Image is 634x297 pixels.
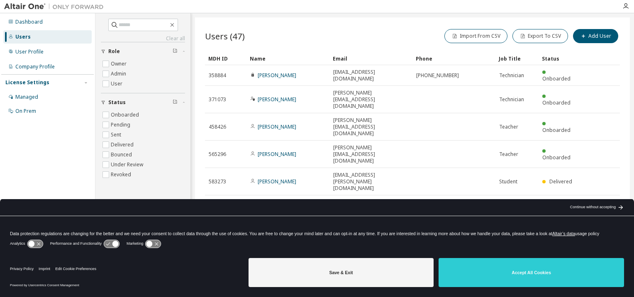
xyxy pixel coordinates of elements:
[173,99,178,106] span: Clear filter
[250,52,326,65] div: Name
[444,29,507,43] button: Import From CSV
[111,59,128,69] label: Owner
[499,124,518,130] span: Teacher
[15,49,44,55] div: User Profile
[111,120,132,130] label: Pending
[258,178,296,185] a: [PERSON_NAME]
[15,94,38,100] div: Managed
[101,42,185,61] button: Role
[542,127,571,134] span: Onboarded
[15,108,36,114] div: On Prem
[258,72,296,79] a: [PERSON_NAME]
[258,151,296,158] a: [PERSON_NAME]
[499,178,517,185] span: Student
[333,172,409,192] span: [EMAIL_ADDRESS][PERSON_NAME][DOMAIN_NAME]
[209,72,226,79] span: 358884
[542,52,577,65] div: Status
[111,150,134,160] label: Bounced
[4,2,108,11] img: Altair One
[333,69,409,82] span: [EMAIL_ADDRESS][DOMAIN_NAME]
[258,123,296,130] a: [PERSON_NAME]
[499,52,535,65] div: Job Title
[416,72,459,79] span: [PHONE_NUMBER]
[111,140,135,150] label: Delivered
[512,29,568,43] button: Export To CSV
[258,96,296,103] a: [PERSON_NAME]
[111,160,145,170] label: Under Review
[111,170,133,180] label: Revoked
[101,93,185,112] button: Status
[542,75,571,82] span: Onboarded
[333,144,409,164] span: [PERSON_NAME][EMAIL_ADDRESS][DOMAIN_NAME]
[499,96,524,103] span: Technician
[573,29,618,43] button: Add User
[209,124,226,130] span: 458426
[111,110,141,120] label: Onboarded
[5,79,49,86] div: License Settings
[499,151,518,158] span: Teacher
[499,72,524,79] span: Technician
[333,117,409,137] span: [PERSON_NAME][EMAIL_ADDRESS][DOMAIN_NAME]
[108,48,120,55] span: Role
[111,79,124,89] label: User
[111,130,123,140] label: Sent
[15,34,31,40] div: Users
[209,96,226,103] span: 371073
[333,52,409,65] div: Email
[108,99,126,106] span: Status
[15,19,43,25] div: Dashboard
[209,151,226,158] span: 565296
[208,52,243,65] div: MDH ID
[549,178,572,185] span: Delivered
[542,154,571,161] span: Onboarded
[542,99,571,106] span: Onboarded
[111,69,128,79] label: Admin
[416,52,492,65] div: Phone
[101,35,185,42] a: Clear all
[173,48,178,55] span: Clear filter
[333,90,409,110] span: [PERSON_NAME][EMAIL_ADDRESS][DOMAIN_NAME]
[205,30,245,42] span: Users (47)
[209,178,226,185] span: 583273
[15,63,55,70] div: Company Profile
